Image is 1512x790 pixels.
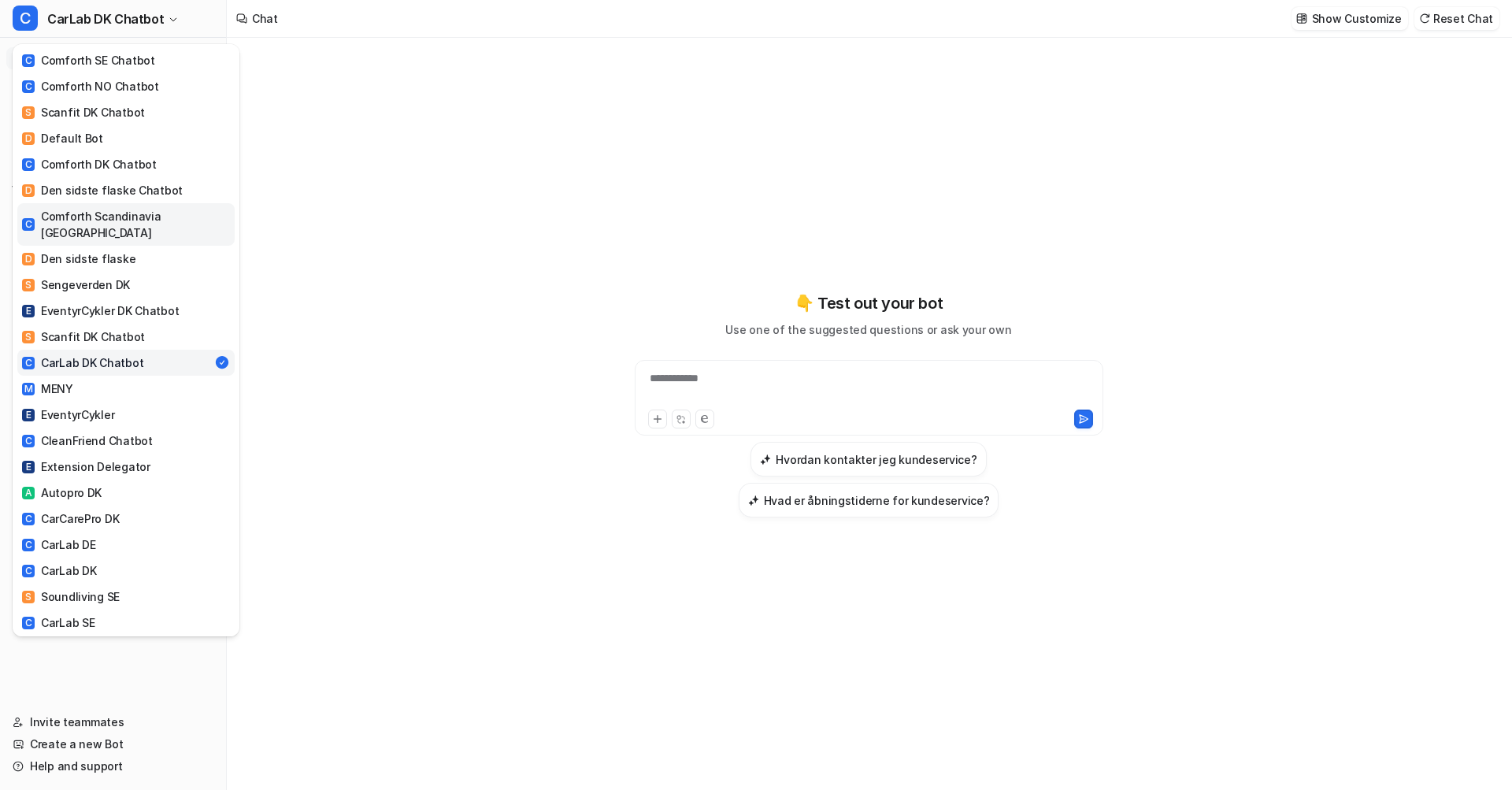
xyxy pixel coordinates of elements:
span: S [22,331,35,343]
span: C [22,617,35,629]
span: A [22,487,35,499]
div: Comforth DK Chatbot [22,156,157,172]
div: Sengeverden DK [22,276,130,293]
div: Extension Delegator [22,458,150,475]
span: E [22,461,35,473]
span: CarLab DK Chatbot [47,8,164,30]
span: S [22,279,35,291]
div: EventyrCykler DK Chatbot [22,302,179,319]
span: M [22,383,35,395]
span: D [22,253,35,265]
div: Scanfit DK Chatbot [22,328,145,345]
div: CleanFriend Chatbot [22,432,153,449]
div: Scanfit DK Chatbot [22,104,145,121]
span: C [13,6,38,31]
div: CarLab DE [22,536,95,553]
div: CarLab DK Chatbot [22,354,143,371]
div: EventyrCykler [22,406,114,423]
div: CCarLab DK Chatbot [13,44,239,636]
div: CarLab SE [22,614,94,631]
span: C [22,435,35,447]
span: C [22,158,35,171]
div: Den sidste flaske Chatbot [22,182,183,198]
span: C [22,357,35,369]
span: E [22,305,35,317]
div: Soundliving SE [22,588,120,605]
div: CarLab DK [22,562,96,579]
div: Default Bot [22,130,103,147]
span: C [22,513,35,525]
span: C [22,218,35,231]
span: E [22,409,35,421]
span: C [22,54,35,67]
div: Comforth NO Chatbot [22,78,159,95]
div: Den sidste flaske [22,250,135,267]
span: C [22,565,35,577]
div: Comforth Scandinavia [GEOGRAPHIC_DATA] [22,208,230,241]
span: D [22,184,35,197]
div: Autopro DK [22,484,102,501]
span: C [22,539,35,551]
div: MENY [22,380,73,397]
span: S [22,591,35,603]
span: C [22,80,35,93]
span: D [22,132,35,145]
span: S [22,106,35,119]
div: Comforth SE Chatbot [22,52,155,69]
div: CarCarePro DK [22,510,119,527]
